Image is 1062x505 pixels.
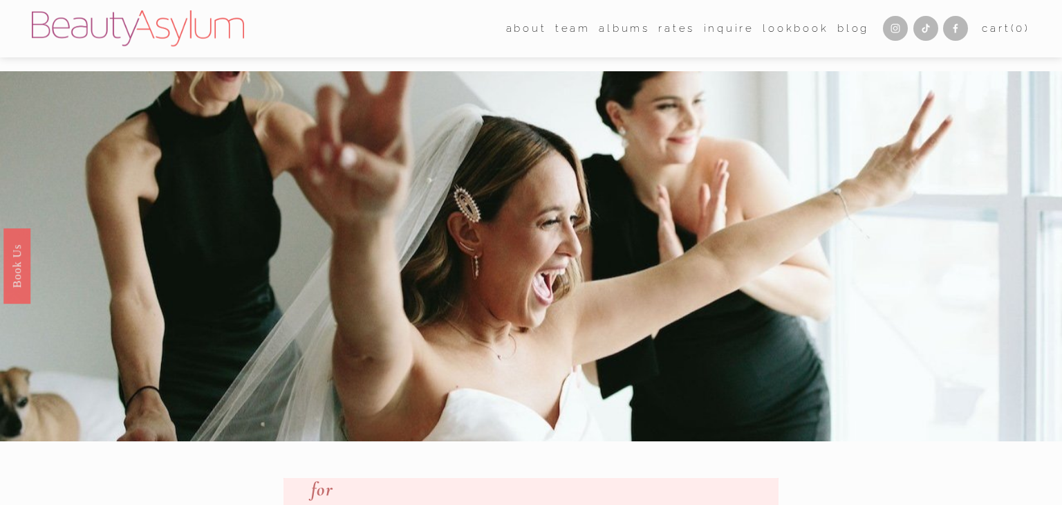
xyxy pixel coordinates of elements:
img: Beauty Asylum | Bridal Hair &amp; Makeup Charlotte &amp; Atlanta [32,10,244,46]
a: Inquire [704,18,755,39]
span: team [555,19,590,38]
a: 0 items in cart [982,19,1030,38]
a: folder dropdown [506,18,547,39]
a: albums [599,18,650,39]
em: for [311,477,333,501]
a: Blog [837,18,869,39]
a: Facebook [943,16,968,41]
a: Instagram [883,16,908,41]
span: about [506,19,547,38]
span: 0 [1016,22,1025,35]
a: Lookbook [763,18,828,39]
a: folder dropdown [555,18,590,39]
span: ( ) [1011,22,1030,35]
a: TikTok [913,16,938,41]
a: Book Us [3,228,30,304]
a: Rates [658,18,695,39]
